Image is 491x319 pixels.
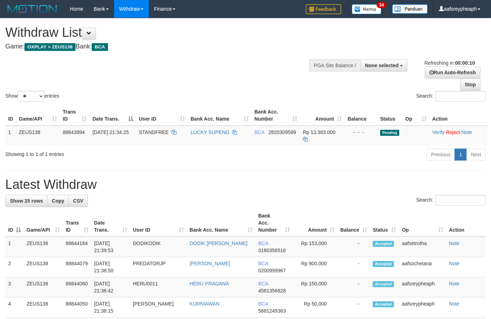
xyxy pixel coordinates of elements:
[5,105,16,126] th: ID
[190,240,247,246] a: DODIK [PERSON_NAME]
[63,297,91,318] td: 88844050
[130,257,187,277] td: PREDATORJP
[5,297,24,318] td: 4
[191,129,229,135] a: LUCKY SUPENO
[306,4,341,14] img: Feedback.jpg
[449,281,459,286] a: Note
[258,248,286,253] span: Copy 3180356516 to clipboard
[427,149,455,161] a: Previous
[130,209,187,237] th: User ID: activate to sort column ascending
[429,105,487,126] th: Action
[303,129,335,135] span: Rp 13.383.000
[130,297,187,318] td: [PERSON_NAME]
[293,257,338,277] td: Rp 900,000
[258,268,286,273] span: Copy 0200999967 to clipboard
[337,277,370,297] td: -
[365,63,399,68] span: None selected
[18,91,44,101] select: Showentries
[258,240,268,246] span: BCA
[373,241,394,247] span: Accepted
[24,209,63,237] th: Game/API: activate to sort column ascending
[455,149,467,161] a: 1
[337,237,370,257] td: -
[416,195,486,205] label: Search:
[5,91,59,101] label: Show entries
[435,91,486,101] input: Search:
[300,105,345,126] th: Amount: activate to sort column ascending
[24,277,63,297] td: ZEUS138
[24,257,63,277] td: ZEUS138
[139,129,169,135] span: STANDFREE
[5,237,24,257] td: 1
[293,237,338,257] td: Rp 153,000
[91,277,130,297] td: [DATE] 21:38:42
[187,209,255,237] th: Bank Acc. Name: activate to sort column ascending
[348,129,374,136] div: - - -
[52,198,64,204] span: Copy
[399,209,446,237] th: Op: activate to sort column ascending
[258,281,268,286] span: BCA
[429,126,487,146] td: · ·
[47,195,69,207] a: Copy
[461,129,472,135] a: Note
[136,105,188,126] th: User ID: activate to sort column ascending
[460,79,480,91] a: Stop
[92,129,129,135] span: [DATE] 21:34:25
[5,178,486,192] h1: Latest Withdraw
[91,257,130,277] td: [DATE] 21:38:50
[5,43,320,50] h4: Game: Bank:
[63,209,91,237] th: Trans ID: activate to sort column ascending
[60,105,90,126] th: Trans ID: activate to sort column ascending
[370,209,399,237] th: Status: activate to sort column ascending
[5,4,59,14] img: MOTION_logo.png
[5,277,24,297] td: 3
[425,66,480,79] a: Run Auto-Refresh
[377,2,386,8] span: 34
[68,195,88,207] a: CSV
[24,297,63,318] td: ZEUS138
[293,297,338,318] td: Rp 50,000
[258,288,286,294] span: Copy 4561356828 to clipboard
[402,105,429,126] th: Op: activate to sort column ascending
[380,130,399,136] span: Pending
[5,195,47,207] a: Show 25 rows
[92,43,108,51] span: BCA
[446,129,460,135] a: Reject
[5,25,320,40] h1: Withdraw List
[373,301,394,307] span: Accepted
[252,105,300,126] th: Bank Acc. Number: activate to sort column ascending
[455,60,475,66] strong: 00:00:10
[435,195,486,205] input: Search:
[190,301,220,307] a: KURNIAWAN
[373,261,394,267] span: Accepted
[188,105,252,126] th: Bank Acc. Name: activate to sort column ascending
[130,277,187,297] td: HERU0011
[5,148,199,158] div: Showing 1 to 1 of 1 entries
[416,91,486,101] label: Search:
[399,297,446,318] td: aafsreypheaph
[91,237,130,257] td: [DATE] 21:39:53
[377,105,402,126] th: Status
[73,198,83,204] span: CSV
[399,277,446,297] td: aafsreypheaph
[190,261,230,266] a: [PERSON_NAME]
[258,261,268,266] span: BCA
[16,105,60,126] th: Game/API: activate to sort column ascending
[446,209,486,237] th: Action
[432,129,445,135] a: Verify
[309,59,360,71] div: PGA Site Balance /
[5,257,24,277] td: 2
[254,129,264,135] span: BCA
[424,60,475,66] span: Refreshing in:
[449,261,459,266] a: Note
[258,301,268,307] span: BCA
[352,4,382,14] img: Button%20Memo.svg
[392,4,428,14] img: panduan.png
[63,129,85,135] span: 88843894
[293,209,338,237] th: Amount: activate to sort column ascending
[449,240,459,246] a: Note
[449,301,459,307] a: Note
[337,209,370,237] th: Balance: activate to sort column ascending
[293,277,338,297] td: Rp 150,000
[16,126,60,146] td: ZEUS138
